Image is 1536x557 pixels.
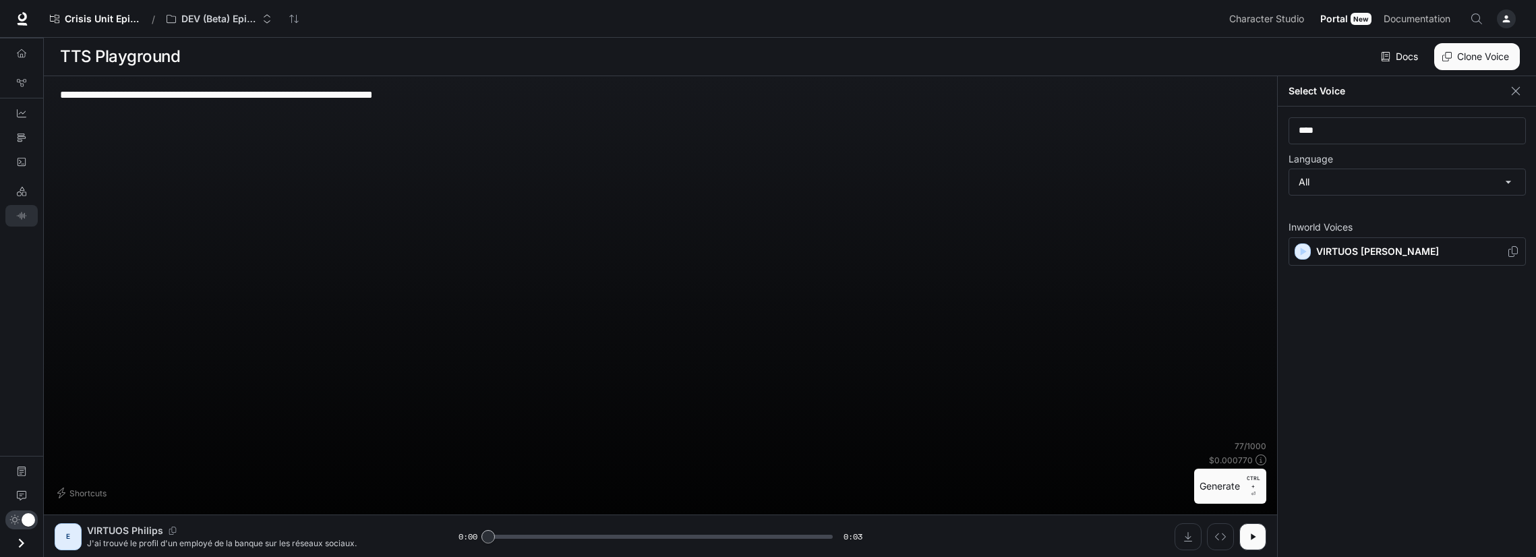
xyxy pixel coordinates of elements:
[22,512,35,527] span: Dark mode toggle
[5,127,38,148] a: Traces
[1506,246,1520,257] button: Copy Voice ID
[1378,5,1460,32] a: Documentation
[146,12,160,26] div: /
[5,485,38,506] a: Feedback
[57,526,79,548] div: E
[163,527,182,535] button: Copy Voice ID
[1235,440,1266,452] p: 77 / 1000
[1224,5,1313,32] a: Character Studio
[1316,245,1506,258] p: VIRTUOS [PERSON_NAME]
[87,524,163,537] p: VIRTUOS Philips
[1434,43,1520,70] button: Clone Voice
[459,530,477,544] span: 0:00
[1351,13,1371,25] div: New
[1209,455,1253,466] p: $ 0.000770
[1245,474,1261,490] p: CTRL +
[1175,523,1202,550] button: Download audio
[181,13,257,25] p: DEV (Beta) Episode 1 - Crisis Unit
[280,5,307,32] button: Sync workspaces
[5,205,38,227] a: TTS Playground
[1289,154,1333,164] p: Language
[55,482,112,504] button: Shortcuts
[160,5,278,32] button: Open workspace menu
[1320,11,1348,28] span: Portal
[5,42,38,64] a: Overview
[5,72,38,94] a: Graph Registry
[1315,5,1377,32] a: PortalNew
[6,529,36,557] button: Open drawer
[1378,43,1423,70] a: Docs
[1289,223,1526,232] p: Inworld Voices
[1384,11,1450,28] span: Documentation
[5,151,38,173] a: Logs
[65,13,140,25] span: Crisis Unit Episode 1
[1245,474,1261,498] p: ⏎
[5,102,38,124] a: Dashboards
[1229,11,1304,28] span: Character Studio
[844,530,862,544] span: 0:03
[44,5,146,32] a: Crisis Unit Episode 1
[60,43,180,70] h1: TTS Playground
[1463,5,1490,32] button: Open Command Menu
[1207,523,1234,550] button: Inspect
[1289,169,1525,195] div: All
[5,461,38,482] a: Documentation
[5,181,38,202] a: LLM Playground
[1194,469,1266,504] button: GenerateCTRL +⏎
[87,537,426,549] p: J'ai trouvé le profil d'un employé de la banque sur les réseaux sociaux.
